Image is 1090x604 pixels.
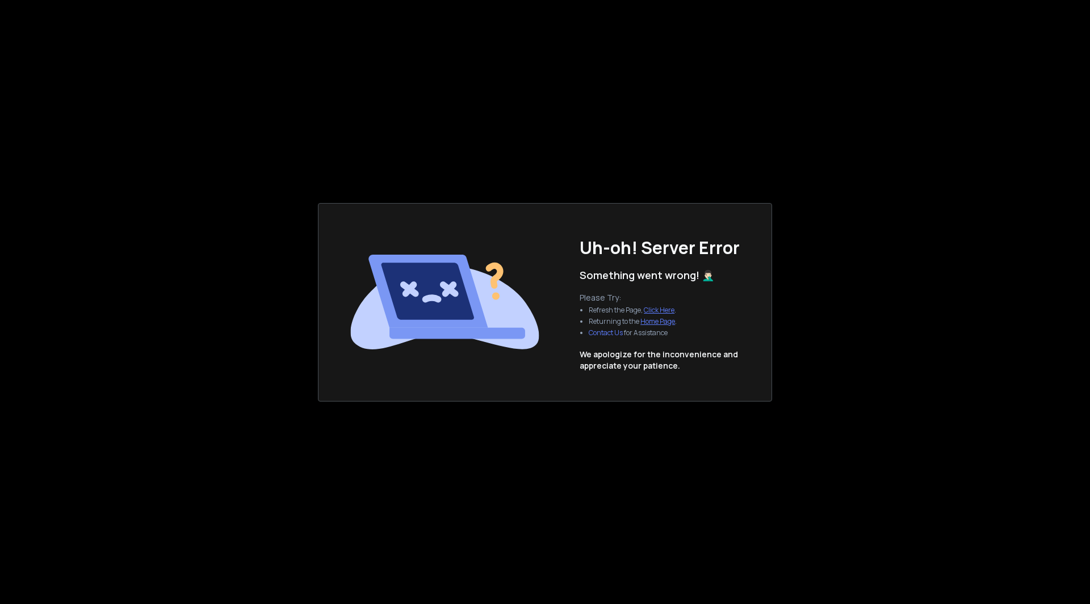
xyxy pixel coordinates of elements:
button: Contact Us [589,328,623,337]
a: Click Here [644,305,674,315]
li: Returning to the . [589,317,677,326]
h1: Uh-oh! Server Error [580,238,740,258]
p: Something went wrong! 🤦🏻‍♂️ [580,267,714,283]
li: for Assistance [589,328,677,337]
li: Refresh the Page, . [589,306,677,315]
p: Please Try: [580,292,686,303]
a: Home Page [640,316,675,326]
p: We apologize for the inconvenience and appreciate your patience. [580,349,738,371]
